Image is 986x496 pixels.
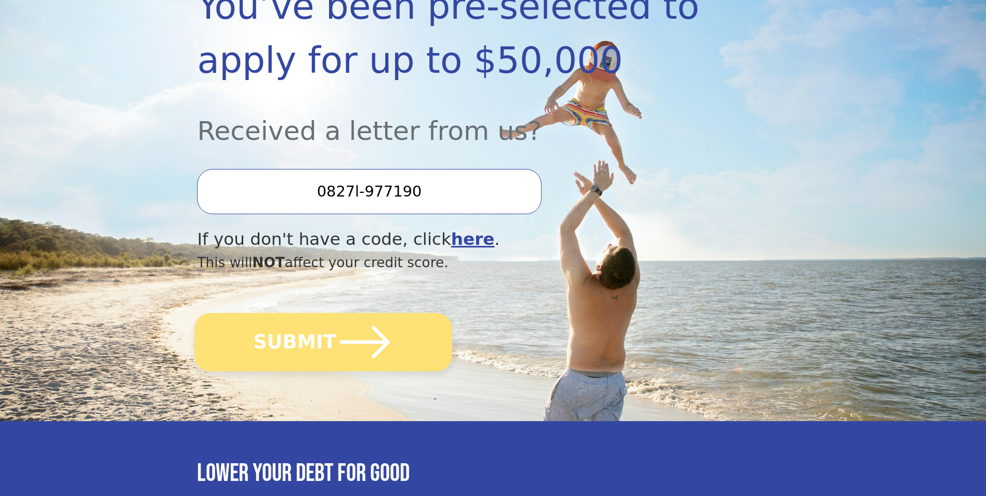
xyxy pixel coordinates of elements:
[197,227,700,252] div: If you don't have a code, click .
[195,313,453,371] button: SUBMIT
[451,229,495,249] a: here
[197,87,700,150] div: Received a letter from us?
[197,169,541,214] input: Enter your Offer Code:
[197,459,788,489] h3: Lower your debt for good
[197,252,700,273] div: This will affect your credit score.
[252,254,285,270] span: NOT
